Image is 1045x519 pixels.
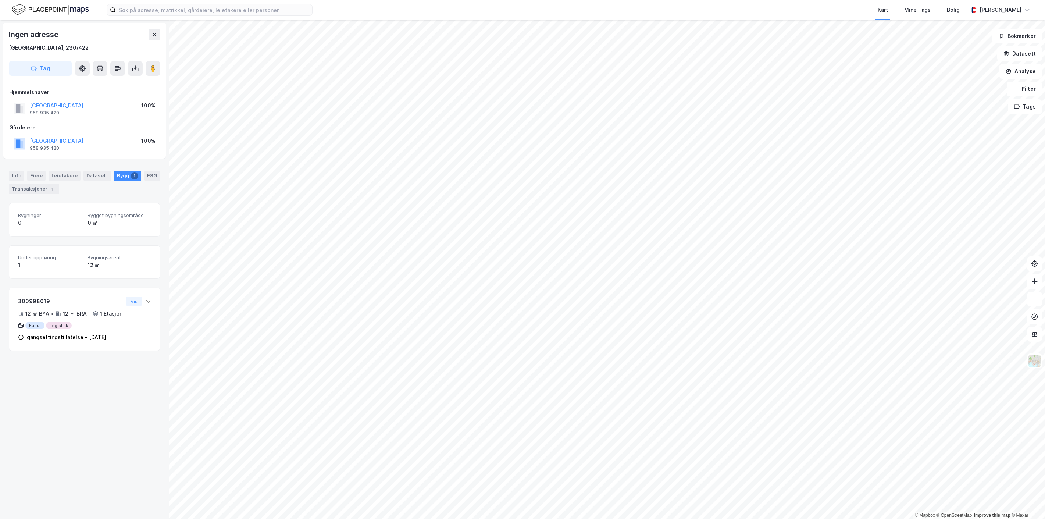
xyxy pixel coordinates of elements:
div: 300998019 [18,297,123,306]
img: logo.f888ab2527a4732fd821a326f86c7f29.svg [12,3,89,16]
button: Filter [1007,82,1042,96]
a: Mapbox [915,513,935,518]
div: Ingen adresse [9,29,60,40]
a: OpenStreetMap [937,513,972,518]
div: Kart [878,6,888,14]
iframe: Chat Widget [1008,484,1045,519]
div: 100% [141,136,156,145]
span: Bygget bygningsområde [88,212,151,218]
a: Improve this map [974,513,1010,518]
div: Gårdeiere [9,123,160,132]
div: 0 [18,218,82,227]
div: ESG [144,171,160,181]
div: Igangsettingstillatelse - [DATE] [25,333,106,342]
div: Mine Tags [904,6,931,14]
img: Z [1028,354,1042,368]
div: Eiere [27,171,46,181]
div: • [51,311,54,317]
button: Datasett [997,46,1042,61]
button: Tags [1008,99,1042,114]
div: Datasett [83,171,111,181]
div: Transaksjoner [9,184,59,194]
div: Bygg [114,171,141,181]
button: Vis [126,297,142,306]
div: Info [9,171,24,181]
div: 1 Etasjer [100,309,121,318]
div: [GEOGRAPHIC_DATA], 230/422 [9,43,89,52]
span: Under oppføring [18,255,82,261]
div: 12 ㎡ [88,261,151,270]
div: [PERSON_NAME] [980,6,1021,14]
div: 1 [18,261,82,270]
input: Søk på adresse, matrikkel, gårdeiere, leietakere eller personer [116,4,312,15]
button: Tag [9,61,72,76]
div: 12 ㎡ BYA [25,309,49,318]
span: Bygninger [18,212,82,218]
div: 12 ㎡ BRA [63,309,87,318]
span: Bygningsareal [88,255,151,261]
div: 958 935 420 [30,110,59,116]
button: Analyse [999,64,1042,79]
div: 100% [141,101,156,110]
button: Bokmerker [992,29,1042,43]
div: Leietakere [49,171,81,181]
div: 0 ㎡ [88,218,151,227]
div: 1 [131,172,138,179]
div: Bolig [947,6,960,14]
div: Hjemmelshaver [9,88,160,97]
div: 1 [49,185,56,193]
div: 958 935 420 [30,145,59,151]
